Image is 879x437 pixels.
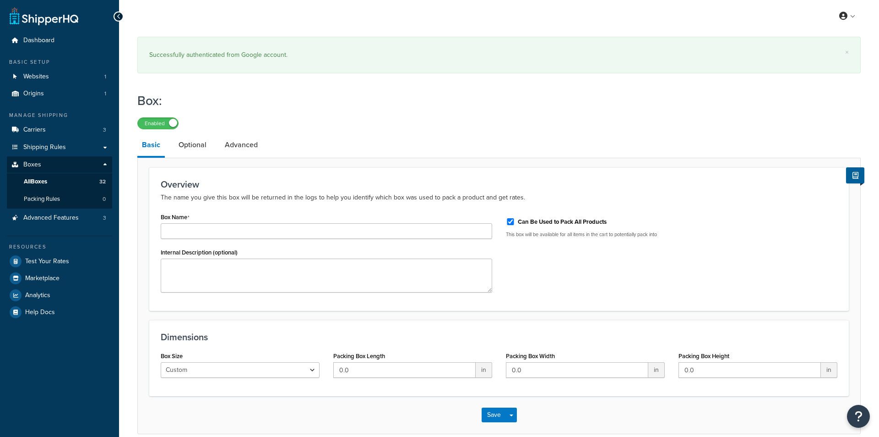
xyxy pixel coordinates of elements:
[161,353,183,360] label: Box Size
[821,362,837,378] span: in
[25,292,50,299] span: Analytics
[174,134,211,156] a: Optional
[847,405,870,428] button: Open Resource Center
[99,178,106,186] span: 32
[161,249,238,256] label: Internal Description (optional)
[220,134,262,156] a: Advanced
[103,195,106,203] span: 0
[845,49,849,56] a: ×
[25,309,55,316] span: Help Docs
[104,90,106,98] span: 1
[138,118,178,129] label: Enabled
[7,243,112,251] div: Resources
[161,332,837,342] h3: Dimensions
[7,191,112,208] a: Packing Rules0
[23,214,79,222] span: Advanced Features
[7,253,112,270] a: Test Your Rates
[23,144,66,151] span: Shipping Rules
[7,32,112,49] a: Dashboard
[506,353,555,360] label: Packing Box Width
[23,126,46,134] span: Carriers
[7,111,112,119] div: Manage Shipping
[24,195,60,203] span: Packing Rules
[7,287,112,304] a: Analytics
[23,37,54,44] span: Dashboard
[137,134,165,158] a: Basic
[7,156,112,209] li: Boxes
[518,218,607,226] label: Can Be Used to Pack All Products
[7,85,112,102] a: Origins1
[678,353,729,360] label: Packing Box Height
[161,179,837,189] h3: Overview
[23,73,49,81] span: Websites
[482,408,506,422] button: Save
[648,362,665,378] span: in
[23,161,41,169] span: Boxes
[7,173,112,190] a: AllBoxes32
[7,139,112,156] a: Shipping Rules
[7,191,112,208] li: Packing Rules
[7,122,112,138] a: Carriers3
[149,49,849,61] div: Successfully authenticated from Google account.
[846,167,864,183] button: Show Help Docs
[25,275,60,282] span: Marketplace
[7,156,112,173] a: Boxes
[7,122,112,138] li: Carriers
[7,270,112,287] a: Marketplace
[7,68,112,85] li: Websites
[7,210,112,227] a: Advanced Features3
[476,362,492,378] span: in
[506,231,837,238] p: This box will be available for all items in the cart to potentially pack into
[24,178,47,186] span: All Boxes
[7,85,112,102] li: Origins
[7,68,112,85] a: Websites1
[161,192,837,203] p: The name you give this box will be returned in the logs to help you identify which box was used t...
[161,214,190,221] label: Box Name
[7,58,112,66] div: Basic Setup
[104,73,106,81] span: 1
[7,210,112,227] li: Advanced Features
[103,126,106,134] span: 3
[23,90,44,98] span: Origins
[7,304,112,321] a: Help Docs
[25,258,69,266] span: Test Your Rates
[103,214,106,222] span: 3
[333,353,385,360] label: Packing Box Length
[137,92,849,110] h1: Box:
